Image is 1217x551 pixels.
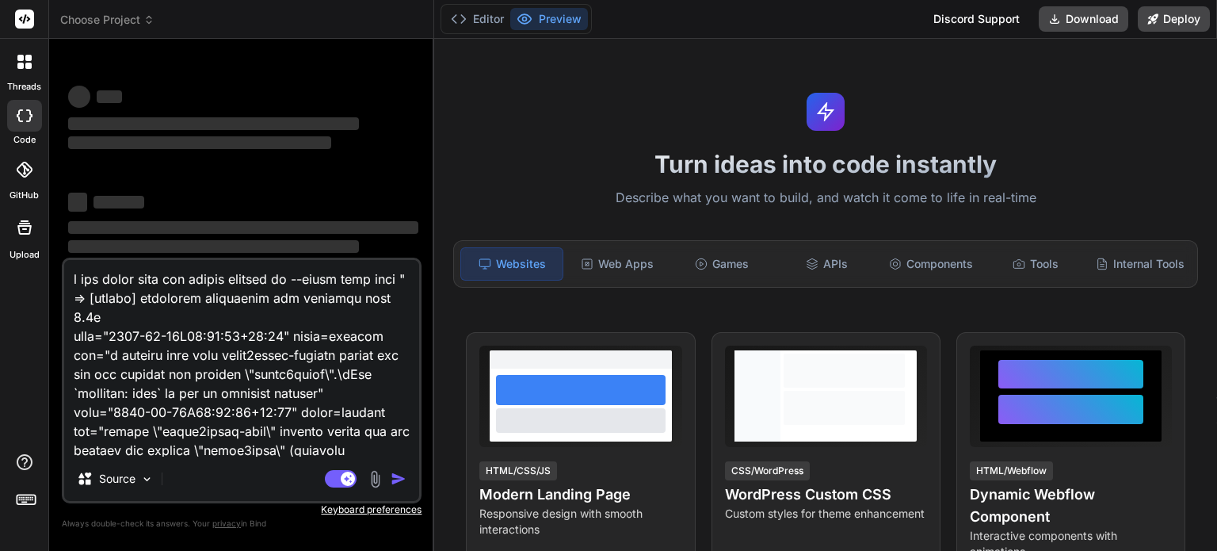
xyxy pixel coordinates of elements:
p: Always double-check its answers. Your in Bind [62,516,422,531]
label: threads [7,80,41,94]
div: HTML/Webflow [970,461,1053,480]
label: GitHub [10,189,39,202]
span: ‌ [97,90,122,103]
textarea: l ips dolor sita con adipis elitsed do --eiusm temp inci " => [utlabo] etdolorem aliquaenim adm v... [64,260,419,457]
button: Preview [510,8,588,30]
div: Components [880,247,982,281]
div: HTML/CSS/JS [479,461,557,480]
h4: Dynamic Webflow Component [970,484,1172,528]
span: ‌ [68,193,87,212]
button: Editor [444,8,510,30]
h1: Turn ideas into code instantly [444,150,1207,178]
span: ‌ [68,86,90,108]
div: Games [671,247,773,281]
label: Upload [10,248,40,262]
span: Choose Project [60,12,155,28]
div: Tools [985,247,1086,281]
img: Pick Models [140,473,154,486]
span: ‌ [68,221,418,234]
h4: WordPress Custom CSS [725,484,927,506]
button: Download [1039,6,1128,32]
button: Deploy [1138,6,1210,32]
span: ‌ [68,136,331,149]
div: Websites [460,247,563,281]
span: ‌ [93,196,144,209]
p: Custom styles for theme enhancement [725,506,927,522]
span: ‌ [68,240,359,253]
div: Internal Tools [1089,247,1191,281]
p: Describe what you want to build, and watch it come to life in real-time [444,188,1207,209]
div: Web Apps [567,247,668,281]
span: privacy [212,518,241,528]
div: APIs [776,247,877,281]
img: icon [391,471,406,487]
h4: Modern Landing Page [479,484,681,506]
img: attachment [366,470,384,488]
span: ‌ [68,117,359,130]
div: Discord Support [924,6,1029,32]
label: code [13,133,36,147]
p: Responsive design with smooth interactions [479,506,681,538]
p: Keyboard preferences [62,503,422,516]
p: Source [99,471,135,487]
div: CSS/WordPress [725,461,810,480]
